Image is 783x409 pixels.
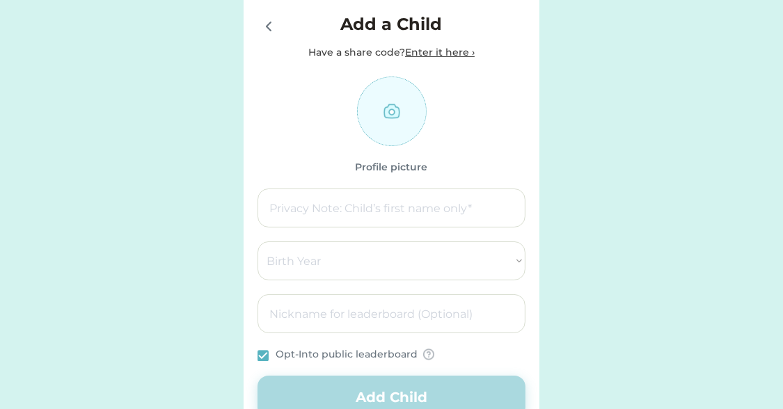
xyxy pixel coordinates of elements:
h4: Add a Child [285,12,498,37]
input: Nickname for leaderboard (Optional) [258,294,525,333]
u: Enter it here › [405,46,475,58]
div: Profile picture [356,160,428,175]
img: Group%2026910.png [423,348,434,360]
input: Privacy Note: Child’s first name only* [258,189,525,227]
div: Opt-Into public leaderboard [276,347,418,362]
div: Have a share code? [258,45,525,60]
